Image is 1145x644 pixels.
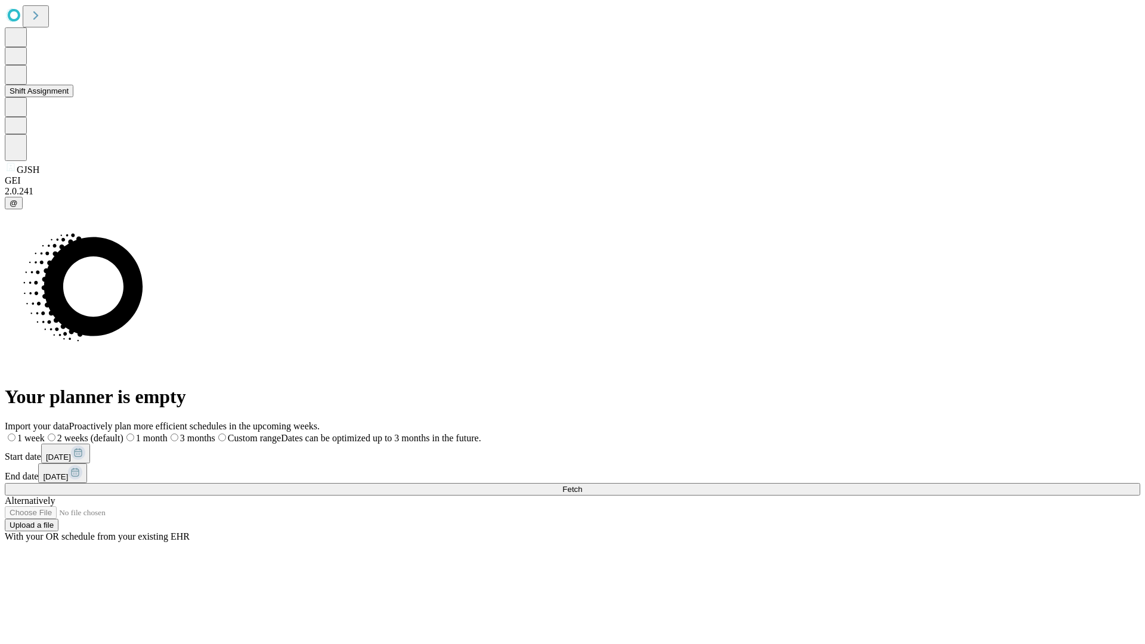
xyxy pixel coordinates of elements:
[5,496,55,506] span: Alternatively
[126,434,134,441] input: 1 month
[69,421,320,431] span: Proactively plan more efficient schedules in the upcoming weeks.
[5,197,23,209] button: @
[5,186,1140,197] div: 2.0.241
[57,433,123,443] span: 2 weeks (default)
[41,444,90,463] button: [DATE]
[5,175,1140,186] div: GEI
[281,433,481,443] span: Dates can be optimized up to 3 months in the future.
[5,386,1140,408] h1: Your planner is empty
[562,485,582,494] span: Fetch
[43,472,68,481] span: [DATE]
[17,165,39,175] span: GJSH
[171,434,178,441] input: 3 months
[228,433,281,443] span: Custom range
[5,519,58,531] button: Upload a file
[17,433,45,443] span: 1 week
[136,433,168,443] span: 1 month
[38,463,87,483] button: [DATE]
[5,531,190,541] span: With your OR schedule from your existing EHR
[8,434,16,441] input: 1 week
[5,463,1140,483] div: End date
[5,85,73,97] button: Shift Assignment
[180,433,215,443] span: 3 months
[10,199,18,208] span: @
[218,434,226,441] input: Custom rangeDates can be optimized up to 3 months in the future.
[5,421,69,431] span: Import your data
[5,483,1140,496] button: Fetch
[48,434,55,441] input: 2 weeks (default)
[46,453,71,462] span: [DATE]
[5,444,1140,463] div: Start date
